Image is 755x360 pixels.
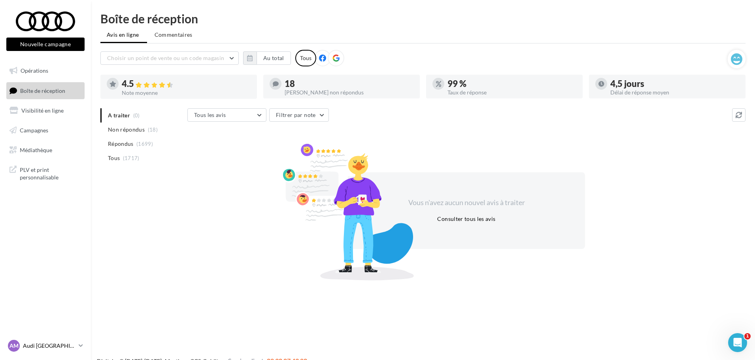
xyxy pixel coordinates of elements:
button: Au total [257,51,291,65]
button: Consulter tous les avis [434,214,498,224]
span: Visibilité en ligne [21,107,64,114]
span: (1699) [136,141,153,147]
span: Campagnes [20,127,48,134]
span: Médiathèque [20,146,52,153]
div: 4,5 jours [610,79,739,88]
a: Visibilité en ligne [5,102,86,119]
a: Opérations [5,62,86,79]
p: Audi [GEOGRAPHIC_DATA] [23,342,75,350]
button: Au total [243,51,291,65]
span: PLV et print personnalisable [20,164,81,181]
a: Médiathèque [5,142,86,158]
a: Campagnes [5,122,86,139]
span: (1717) [123,155,140,161]
span: 1 [744,333,751,339]
div: Taux de réponse [447,90,576,95]
span: (18) [148,126,158,133]
span: Opérations [21,67,48,74]
div: 4.5 [122,79,251,89]
button: Tous les avis [187,108,266,122]
div: Note moyenne [122,90,251,96]
span: Tous les avis [194,111,226,118]
button: Choisir un point de vente ou un code magasin [100,51,239,65]
button: Filtrer par note [269,108,329,122]
div: 18 [285,79,413,88]
div: Boîte de réception [100,13,746,25]
iframe: Intercom live chat [728,333,747,352]
div: Tous [295,50,316,66]
div: Vous n'avez aucun nouvel avis à traiter [398,198,534,208]
span: Répondus [108,140,134,148]
span: Boîte de réception [20,87,65,94]
div: Délai de réponse moyen [610,90,739,95]
a: AM Audi [GEOGRAPHIC_DATA] [6,338,85,353]
a: Boîte de réception [5,82,86,99]
button: Nouvelle campagne [6,38,85,51]
span: Commentaires [155,31,193,38]
span: AM [9,342,19,350]
span: Choisir un point de vente ou un code magasin [107,55,224,61]
div: [PERSON_NAME] non répondus [285,90,413,95]
span: Non répondus [108,126,145,134]
span: Tous [108,154,120,162]
div: 99 % [447,79,576,88]
a: PLV et print personnalisable [5,161,86,185]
